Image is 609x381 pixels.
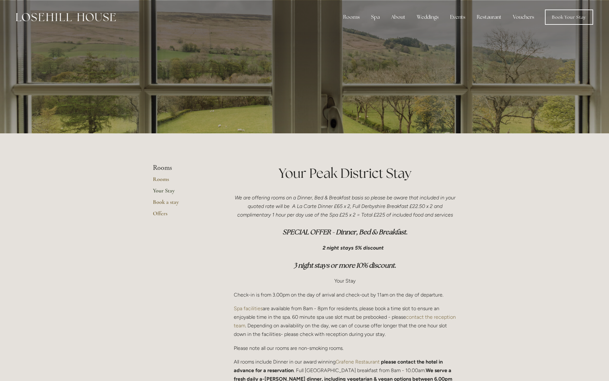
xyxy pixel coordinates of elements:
[153,176,213,187] a: Rooms
[508,11,539,23] a: Vouchers
[472,11,507,23] div: Restaurant
[234,291,456,299] p: Check-in is from 3.00pm on the day of arrival and check-out by 11am on the day of departure.
[294,261,396,270] em: 3 night stays or more 10% discount.
[235,195,457,218] em: We are offering rooms on a Dinner, Bed & Breakfast basis so please be aware that included in your...
[323,245,384,251] em: 2 night stays 5% discount
[153,164,213,172] li: Rooms
[153,198,213,210] a: Book a stay
[153,210,213,221] a: Offers
[234,277,456,285] p: Your Stay
[153,187,213,198] a: Your Stay
[234,164,456,183] h1: Your Peak District Stay
[283,228,408,236] em: SPECIAL OFFER - Dinner, Bed & Breakfast.
[545,10,593,25] a: Book Your Stay
[366,11,385,23] div: Spa
[386,11,410,23] div: About
[16,13,116,21] img: Losehill House
[234,305,263,311] a: Spa facilities
[338,11,365,23] div: Rooms
[336,359,380,365] a: Grafene Restaurant
[234,344,456,352] p: Please note all our rooms are non-smoking rooms.
[412,11,444,23] div: Weddings
[445,11,470,23] div: Events
[234,304,456,339] p: are available from 8am - 8pm for residents, please book a time slot to ensure an enjoyable time i...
